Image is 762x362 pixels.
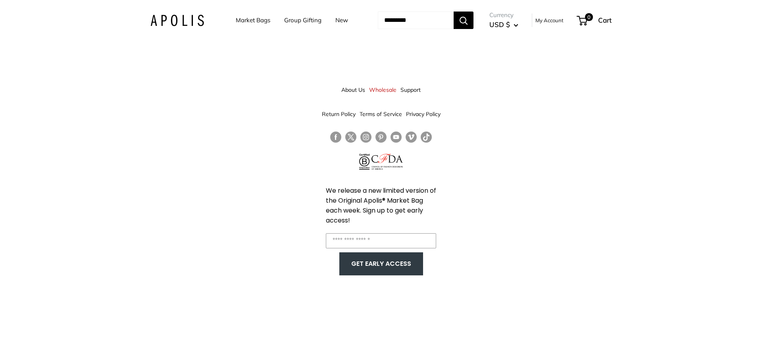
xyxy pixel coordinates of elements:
img: Council of Fashion Designers of America Member [371,154,403,170]
a: Market Bags [236,15,270,26]
a: Follow us on Instagram [360,132,371,143]
span: We release a new limited version of the Original Apolis® Market Bag each week. Sign up to get ear... [326,186,436,225]
span: USD $ [489,20,510,29]
a: 0 Cart [577,14,612,27]
a: Wholesale [369,83,396,97]
input: Enter your email [326,233,436,248]
img: Certified B Corporation [359,154,370,170]
a: Group Gifting [284,15,321,26]
button: Search [454,12,473,29]
a: Return Policy [322,107,356,121]
span: 0 [585,13,593,21]
a: My Account [535,15,564,25]
a: Follow us on YouTube [391,132,402,143]
a: About Us [341,83,365,97]
button: USD $ [489,18,518,31]
a: Follow us on Pinterest [375,132,387,143]
input: Search... [378,12,454,29]
span: Cart [598,16,612,24]
a: Follow us on Tumblr [421,132,432,143]
a: Follow us on Twitter [345,132,356,146]
a: Follow us on Vimeo [406,132,417,143]
a: Follow us on Facebook [330,132,341,143]
img: Apolis [150,15,204,26]
a: Privacy Policy [406,107,441,121]
a: New [335,15,348,26]
a: Terms of Service [360,107,402,121]
button: GET EARLY ACCESS [347,256,415,271]
a: Support [400,83,421,97]
span: Currency [489,10,518,21]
